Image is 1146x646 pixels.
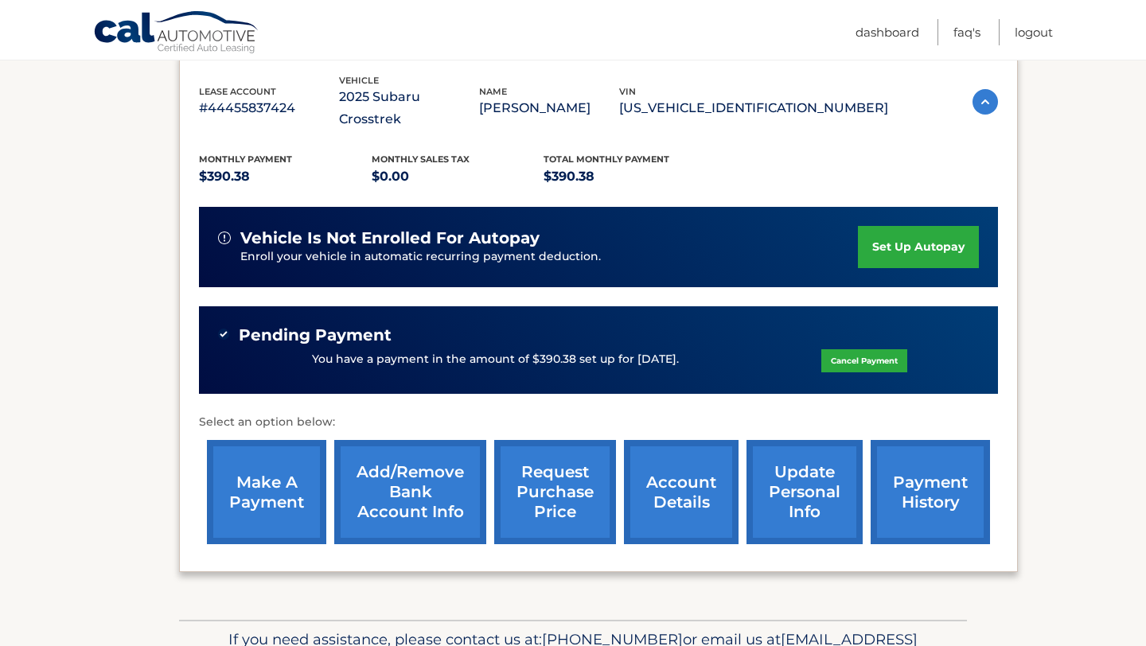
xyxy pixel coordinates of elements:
[240,248,858,266] p: Enroll your vehicle in automatic recurring payment deduction.
[871,440,990,544] a: payment history
[199,97,339,119] p: #44455837424
[372,165,544,188] p: $0.00
[544,165,716,188] p: $390.38
[199,86,276,97] span: lease account
[856,19,919,45] a: Dashboard
[239,325,392,345] span: Pending Payment
[199,165,372,188] p: $390.38
[93,10,260,56] a: Cal Automotive
[339,75,379,86] span: vehicle
[312,351,679,368] p: You have a payment in the amount of $390.38 set up for [DATE].
[479,86,507,97] span: name
[624,440,739,544] a: account details
[218,329,229,340] img: check-green.svg
[372,154,470,165] span: Monthly sales Tax
[746,440,863,544] a: update personal info
[334,440,486,544] a: Add/Remove bank account info
[953,19,980,45] a: FAQ's
[218,232,231,244] img: alert-white.svg
[858,226,979,268] a: set up autopay
[199,413,998,432] p: Select an option below:
[821,349,907,372] a: Cancel Payment
[973,89,998,115] img: accordion-active.svg
[207,440,326,544] a: make a payment
[339,86,479,130] p: 2025 Subaru Crosstrek
[619,97,888,119] p: [US_VEHICLE_IDENTIFICATION_NUMBER]
[240,228,540,248] span: vehicle is not enrolled for autopay
[619,86,636,97] span: vin
[1015,19,1053,45] a: Logout
[479,97,619,119] p: [PERSON_NAME]
[199,154,292,165] span: Monthly Payment
[494,440,616,544] a: request purchase price
[544,154,669,165] span: Total Monthly Payment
